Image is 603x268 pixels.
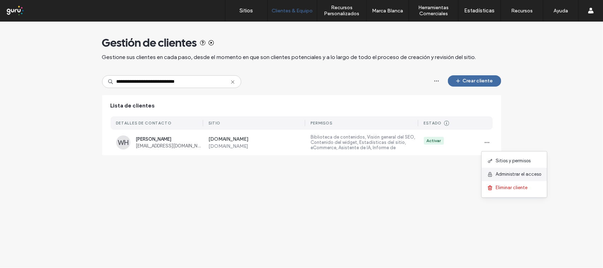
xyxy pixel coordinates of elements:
[372,8,403,14] label: Marca Blanca
[209,121,221,126] div: Sitio
[209,143,306,149] label: [DOMAIN_NAME]
[496,185,528,192] span: Eliminar cliente
[111,102,155,110] span: Lista de clientes
[240,7,253,14] label: Sitios
[15,5,35,11] span: Ayuda
[111,130,493,155] a: WH[PERSON_NAME][EMAIL_ADDRESS][DOMAIN_NAME][DOMAIN_NAME][DOMAIN_NAME]Biblioteca de contenidos, Vi...
[116,135,130,150] div: WH
[136,136,203,142] span: [PERSON_NAME]
[311,134,418,151] label: Biblioteca de contenidos, Visión general del SEO, Contenido del widget, Estadísticas del sitio, e...
[311,121,333,126] div: Permisos
[317,5,366,17] label: Recursos Personalizados
[448,75,501,87] button: Crear cliente
[496,171,542,178] span: Administrar el acceso
[209,136,306,143] label: [DOMAIN_NAME]
[427,138,441,144] div: Activar
[424,121,442,126] div: Estado
[554,8,568,14] label: Ayuda
[102,36,197,50] span: Gestión de clientes
[511,8,533,14] label: Recursos
[272,8,313,14] label: Clientes & Equipo
[102,53,476,61] span: Gestione sus clientes en cada paso, desde el momento en que son clientes potenciales y a lo largo...
[136,143,203,148] span: [EMAIL_ADDRESS][DOMAIN_NAME]
[496,158,531,165] span: Sitios y permisos
[465,7,495,14] label: Estadísticas
[116,121,172,126] div: DETALLES DE CONTACTO
[409,5,458,17] label: Herramientas Comerciales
